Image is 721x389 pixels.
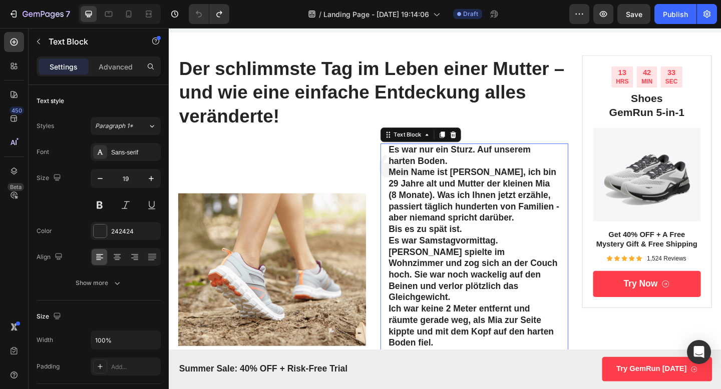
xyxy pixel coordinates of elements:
[654,4,696,24] button: Publish
[37,310,63,323] div: Size
[8,183,24,191] div: Beta
[495,272,532,285] p: Try Now
[95,121,133,130] span: Paragraph 1*
[37,121,54,130] div: Styles
[37,335,53,344] div: Width
[323,9,429,19] span: Landing Page - [DATE] 19:14:06
[239,127,394,150] strong: Es war nur ein Sturz. Auf unserem harten Boden.
[37,171,63,185] div: Size
[462,69,579,101] h2: Shoes GemRun 5-in-1
[626,10,642,18] span: Save
[617,4,650,24] button: Save
[239,300,426,349] p: Ich war keine 2 Meter entfernt und räumte gerade weg, als Mia zur Seite kippte und mit dem Kopf a...
[10,106,24,114] div: 450
[189,4,229,24] div: Undo/Redo
[76,278,122,288] div: Show more
[463,9,478,18] span: Draft
[91,331,160,349] input: Auto
[243,112,277,121] div: Text Block
[37,226,52,235] div: Color
[11,365,297,377] p: Summer Sale: 40% OFF + Risk-Free Trial
[514,54,526,63] p: MIN
[319,9,321,19] span: /
[463,220,578,241] p: Get 40% OFF + A Free Mystery Gift & Free Shipping
[169,28,721,389] iframe: Design area
[10,30,435,110] h1: Der schlimmste Tag im Leben einer Mutter – und wie eine einfache Entdeckung alles veränderte!
[111,227,158,236] div: 242424
[49,35,134,47] p: Text Block
[487,54,500,63] p: HRS
[37,362,60,371] div: Padding
[91,117,161,135] button: Paragraph 1*
[4,4,75,24] button: 7
[50,61,78,72] p: Settings
[37,250,65,264] div: Align
[239,151,426,213] p: Mein Name ist [PERSON_NAME], ich bin 29 Jahre alt und Mutter der kleinen Mia (8 Monate). Was ich ...
[520,247,563,255] p: 1,524 Reviews
[663,9,688,19] div: Publish
[540,54,554,63] p: SEC
[462,109,579,211] img: gempages_586135857325408963-1e7c4eb4-a7e4-4321-b687-91b262a80f52.png
[687,340,711,364] div: Open Intercom Messenger
[37,147,49,156] div: Font
[111,148,158,157] div: Sans-serif
[37,274,161,292] button: Show more
[239,214,319,224] strong: Bis es zu spät ist.
[66,8,70,20] p: 7
[487,366,563,376] p: Try GemRun [DATE]
[487,44,500,54] div: 13
[471,358,591,384] a: Try GemRun [DATE]
[111,362,158,371] div: Add...
[239,226,426,300] p: Es war Samstagvormittag. [PERSON_NAME] spielte im Wohnzimmer und zog sich an der Couch hoch. Sie ...
[10,180,214,346] img: gempages_586135857325408963-639188b8-b330-4c3b-ad0e-50332407987a.png
[540,44,554,54] div: 33
[37,96,64,105] div: Text style
[462,264,579,293] a: Try Now
[99,61,133,72] p: Advanced
[514,44,526,54] div: 42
